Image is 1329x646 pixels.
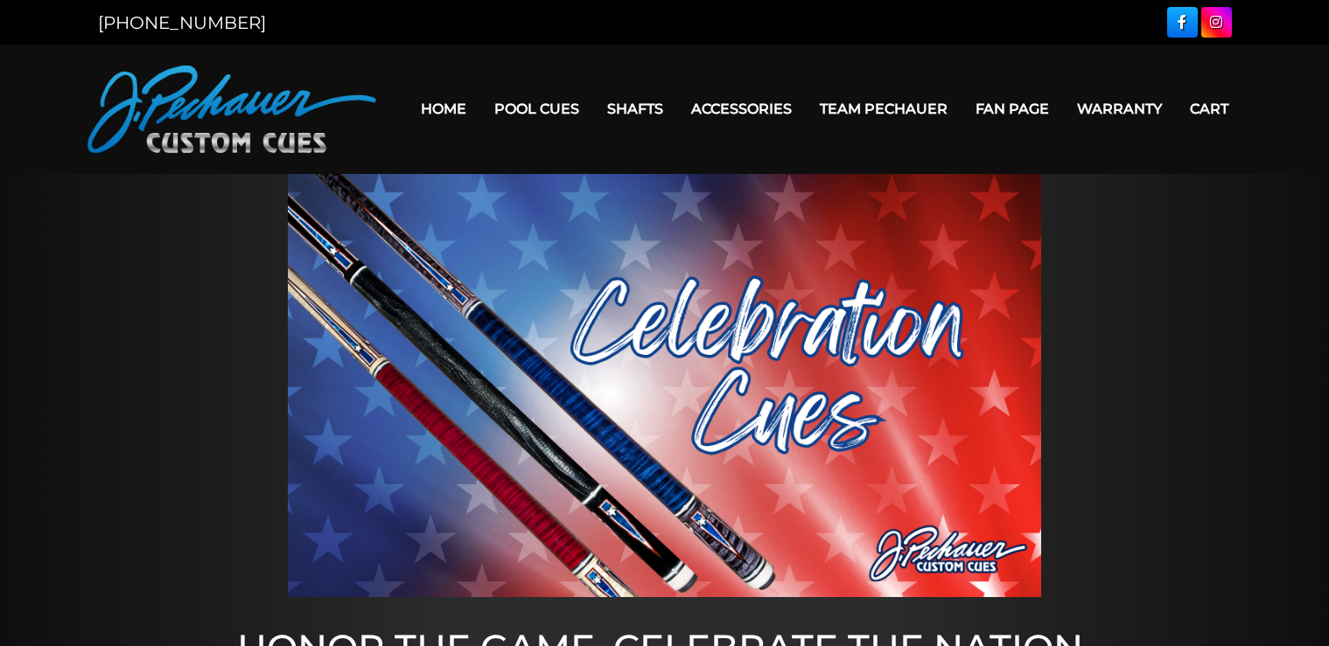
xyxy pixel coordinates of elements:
[962,87,1063,131] a: Fan Page
[677,87,806,131] a: Accessories
[480,87,593,131] a: Pool Cues
[593,87,677,131] a: Shafts
[407,87,480,131] a: Home
[806,87,962,131] a: Team Pechauer
[1176,87,1242,131] a: Cart
[98,12,266,33] a: [PHONE_NUMBER]
[87,66,376,153] img: Pechauer Custom Cues
[1063,87,1176,131] a: Warranty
